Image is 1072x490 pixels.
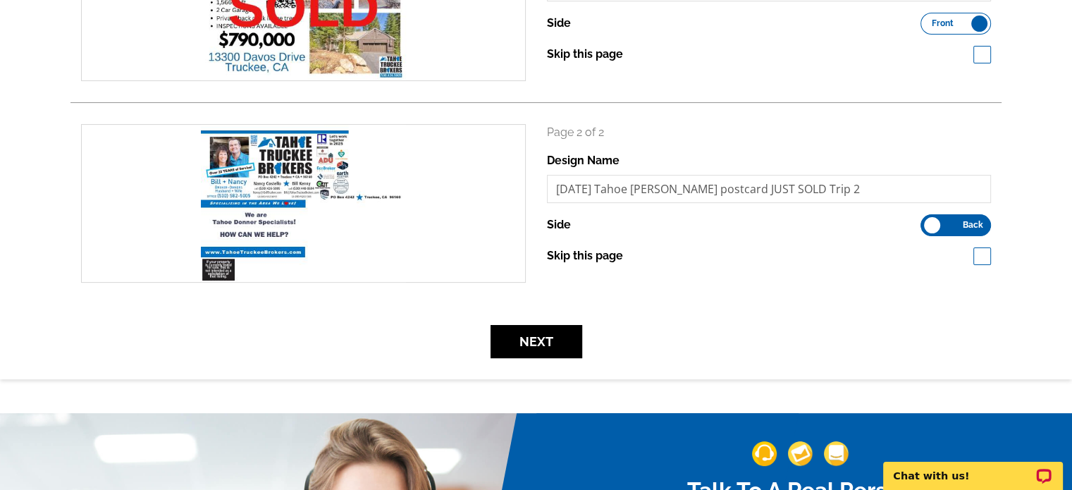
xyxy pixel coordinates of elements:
iframe: LiveChat chat widget [874,446,1072,490]
button: Next [491,325,582,358]
input: File Name [547,175,992,203]
label: Skip this page [547,46,623,63]
img: support-img-3_1.png [824,441,849,466]
p: Page 2 of 2 [547,124,992,141]
label: Side [547,15,571,32]
span: Back [963,221,983,228]
img: support-img-1.png [752,441,777,466]
img: support-img-2.png [788,441,813,466]
span: Front [932,20,954,27]
label: Side [547,216,571,233]
label: Design Name [547,152,620,169]
label: Skip this page [547,247,623,264]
